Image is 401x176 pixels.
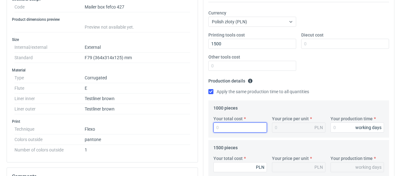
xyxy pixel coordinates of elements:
dd: Flexo [85,124,190,134]
dd: Testliner brown [85,104,190,114]
dd: F79 (364x314x125) mm [85,53,190,63]
label: Your total cost [213,155,243,162]
dt: Flute [14,83,85,94]
dt: Code [14,2,85,12]
dd: Corrugated [85,73,190,83]
label: Your price per unit [272,155,309,162]
div: PLN [314,164,323,170]
label: Your production time [330,116,373,122]
input: 0 [208,39,296,49]
dt: Liner outer [14,104,85,114]
div: PLN [256,164,264,170]
dt: Standard [14,53,85,63]
label: Other tools cost [208,54,240,60]
dt: Technique [14,124,85,134]
dt: Number of colors outside [14,145,85,152]
label: Your total cost [213,116,243,122]
input: 0 [301,39,389,49]
dd: pantone [85,134,190,145]
label: Diecut cost [301,32,324,38]
label: Apply the same production time to all quantities [208,88,309,95]
dt: Internal/external [14,42,85,53]
legend: Production details [208,76,253,83]
span: Polish złoty (PLN) [212,19,247,24]
label: Your production time [330,155,373,162]
label: Your price per unit [272,116,309,122]
div: working days [355,164,381,170]
dd: Testliner brown [85,94,190,104]
h3: Size [12,37,193,42]
h3: Product dimensions preview [12,17,193,22]
legend: 1500 pieces [213,143,238,150]
input: 0 [213,122,267,133]
legend: 1000 pieces [213,103,238,111]
dd: Mailer box fefco 427 [85,2,190,12]
div: working days [355,124,381,131]
dt: Type [14,73,85,83]
div: PLN [314,124,323,131]
label: Currency [208,10,226,16]
h3: Print [12,119,193,124]
dt: Colors outside [14,134,85,145]
dt: Liner inner [14,94,85,104]
dd: E [85,83,190,94]
input: 0 [208,61,296,71]
h3: Material [12,68,193,73]
dd: 1 [85,145,190,152]
input: 0 [330,122,384,133]
span: Preview not available yet. [85,25,134,30]
label: Printing tools cost [208,32,245,38]
dd: External [85,42,190,53]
